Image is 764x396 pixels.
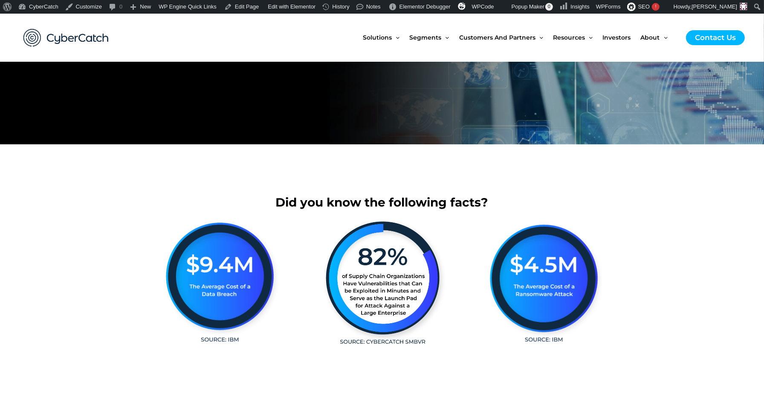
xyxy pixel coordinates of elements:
[553,20,585,55] span: Resources
[363,20,392,55] span: Solutions
[392,20,399,55] span: Menu Toggle
[535,20,543,55] span: Menu Toggle
[652,3,660,11] div: !
[458,2,466,10] img: svg+xml;base64,PHN2ZyB4bWxucz0iaHR0cDovL3d3dy53My5vcmcvMjAwMC9zdmciIHZpZXdCb3g9IjAgMCAzMiAzMiI+PG...
[545,3,553,11] span: 0
[603,20,631,55] span: Investors
[268,3,315,10] span: Edit with Elementor
[692,3,737,10] span: [PERSON_NAME]
[409,20,441,55] span: Segments
[143,195,621,210] h2: Did you know the following facts?
[686,30,745,45] a: Contact Us
[459,20,535,55] span: Customers and Partners
[363,20,677,55] nav: Site Navigation: New Main Menu
[15,20,117,55] img: CyberCatch
[660,20,668,55] span: Menu Toggle
[638,3,650,10] span: SEO
[441,20,449,55] span: Menu Toggle
[603,20,641,55] a: Investors
[585,20,593,55] span: Menu Toggle
[641,20,660,55] span: About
